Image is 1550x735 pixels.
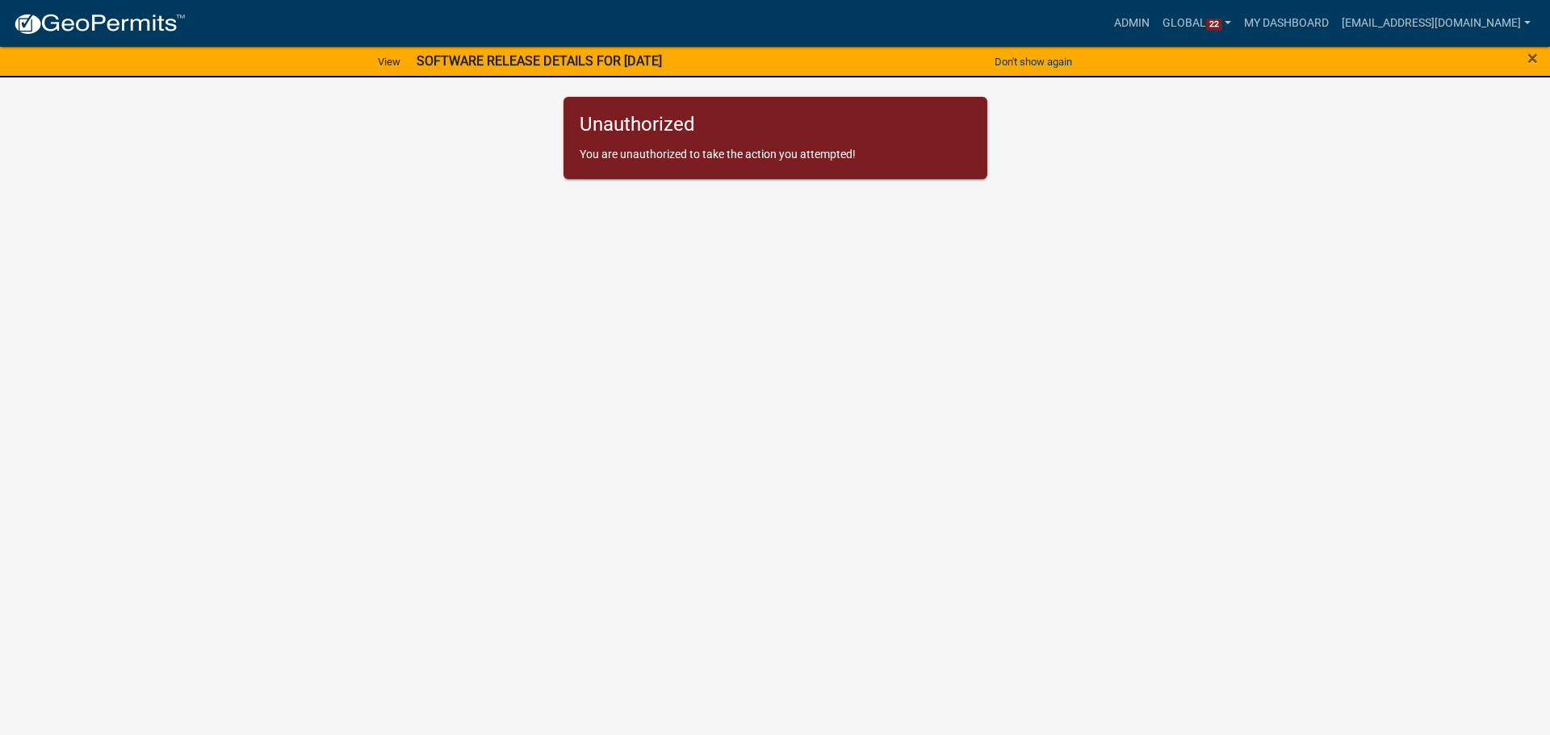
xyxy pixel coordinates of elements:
[580,146,971,163] p: You are unauthorized to take the action you attempted!
[1527,47,1538,69] span: ×
[1238,8,1335,39] a: My Dashboard
[1335,8,1537,39] a: [EMAIL_ADDRESS][DOMAIN_NAME]
[580,113,971,136] h5: Unauthorized
[1527,48,1538,68] button: Close
[371,48,407,75] a: View
[1156,8,1238,39] a: Global22
[988,48,1079,75] button: Don't show again
[1206,19,1222,31] span: 22
[1108,8,1156,39] a: Admin
[417,53,662,69] strong: SOFTWARE RELEASE DETAILS FOR [DATE]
